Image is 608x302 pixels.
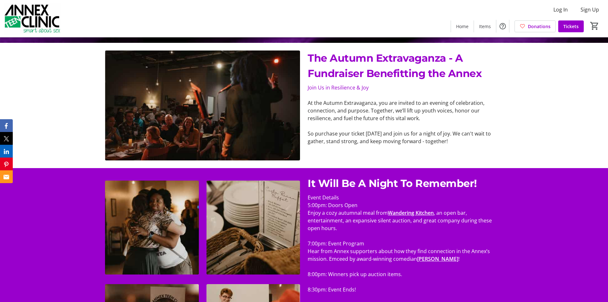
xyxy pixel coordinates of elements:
a: [PERSON_NAME] [417,255,458,262]
img: undefined [206,181,300,275]
p: So purchase your ticket [DATE] and join us for a night of joy. We can't wait to gather, stand str... [308,130,503,145]
span: Tickets [563,23,579,30]
span: , an open bar, entertainment, an expansive silent auction, and great company during these open ho... [308,209,492,232]
a: Tickets [558,20,584,32]
span: 8:00pm: Winners pick up auction items. [308,271,402,278]
a: Home [451,20,474,32]
span: ! [458,255,460,262]
span: Log In [553,6,568,13]
button: Sign Up [575,4,604,15]
img: undefined [105,50,300,160]
span: Donations [528,23,551,30]
span: 5:00pm: Doors Open [308,202,357,209]
button: Cart [589,20,600,32]
span: 7:00pm: Event Program [308,240,364,247]
span: Items [479,23,491,30]
a: Items [474,20,496,32]
span: Join Us in Resilience & Joy [308,84,369,91]
span: Sign Up [581,6,599,13]
span: Event Details [308,194,339,201]
span: Hear from Annex supporters about how they find connection in the Annex’s mission. Emceed by award... [308,248,490,262]
img: undefined [105,181,199,275]
button: Help [496,20,509,33]
span: Enjoy a cozy autumnal meal from [308,209,388,216]
span: 8:30pm: Event Ends! [308,286,356,293]
span: Home [456,23,469,30]
button: Log In [548,4,573,15]
span: It Will Be A Night To Remember! [308,177,477,190]
a: Wandering Kitchen [388,209,434,216]
span: The Autumn Extravaganza - A Fundraiser Benefitting the Annex [308,52,482,80]
a: Donations [514,20,556,32]
img: Annex Teen Clinic's Logo [4,3,61,35]
p: At the Autumn Extravaganza, you are invited to an evening of celebration, connection, and purpose... [308,99,503,122]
